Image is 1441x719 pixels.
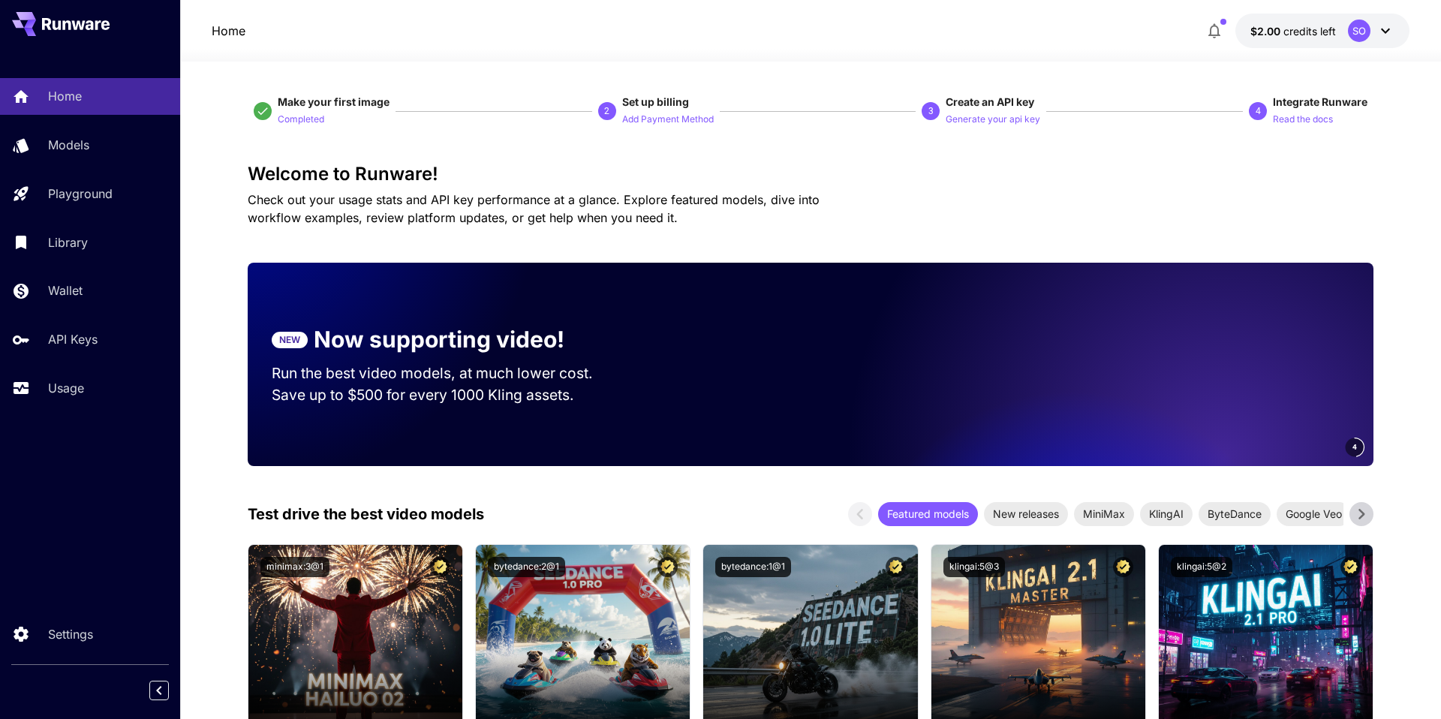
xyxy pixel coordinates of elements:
button: minimax:3@1 [260,557,329,577]
span: MiniMax [1074,506,1134,522]
p: NEW [279,333,300,347]
p: 2 [604,104,609,118]
span: credits left [1283,25,1336,38]
span: Make your first image [278,95,390,108]
p: 4 [1256,104,1261,118]
p: Library [48,233,88,251]
span: Integrate Runware [1273,95,1367,108]
p: Now supporting video! [314,323,564,356]
p: Save up to $500 for every 1000 Kling assets. [272,384,621,406]
button: Generate your api key [946,110,1040,128]
button: Add Payment Method [622,110,714,128]
button: Completed [278,110,324,128]
button: Certified Model – Vetted for best performance and includes a commercial license. [1340,557,1361,577]
p: Add Payment Method [622,113,714,127]
span: Featured models [878,506,978,522]
div: ByteDance [1199,502,1271,526]
p: Playground [48,185,113,203]
div: MiniMax [1074,502,1134,526]
a: Home [212,22,245,40]
button: Read the docs [1273,110,1333,128]
button: $2.00SO [1235,14,1409,48]
p: Usage [48,379,84,397]
button: Certified Model – Vetted for best performance and includes a commercial license. [886,557,906,577]
nav: breadcrumb [212,22,245,40]
div: $2.00 [1250,23,1336,39]
h3: Welcome to Runware! [248,164,1373,185]
button: klingai:5@2 [1171,557,1232,577]
p: API Keys [48,330,98,348]
span: New releases [984,506,1068,522]
button: Certified Model – Vetted for best performance and includes a commercial license. [430,557,450,577]
div: New releases [984,502,1068,526]
p: Home [48,87,82,105]
button: bytedance:2@1 [488,557,565,577]
span: Check out your usage stats and API key performance at a glance. Explore featured models, dive int... [248,192,820,225]
span: Google Veo [1277,506,1351,522]
button: Collapse sidebar [149,681,169,700]
div: Collapse sidebar [161,677,180,704]
button: Certified Model – Vetted for best performance and includes a commercial license. [657,557,678,577]
p: Settings [48,625,93,643]
button: klingai:5@3 [943,557,1005,577]
p: 3 [928,104,934,118]
p: Completed [278,113,324,127]
p: Run the best video models, at much lower cost. [272,363,621,384]
span: 4 [1352,441,1357,453]
span: $2.00 [1250,25,1283,38]
div: KlingAI [1140,502,1193,526]
span: ByteDance [1199,506,1271,522]
span: KlingAI [1140,506,1193,522]
button: bytedance:1@1 [715,557,791,577]
p: Read the docs [1273,113,1333,127]
p: Models [48,136,89,154]
div: Featured models [878,502,978,526]
p: Test drive the best video models [248,503,484,525]
button: Certified Model – Vetted for best performance and includes a commercial license. [1113,557,1133,577]
div: SO [1348,20,1370,42]
div: Google Veo [1277,502,1351,526]
span: Set up billing [622,95,689,108]
p: Wallet [48,281,83,299]
span: Create an API key [946,95,1034,108]
p: Generate your api key [946,113,1040,127]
